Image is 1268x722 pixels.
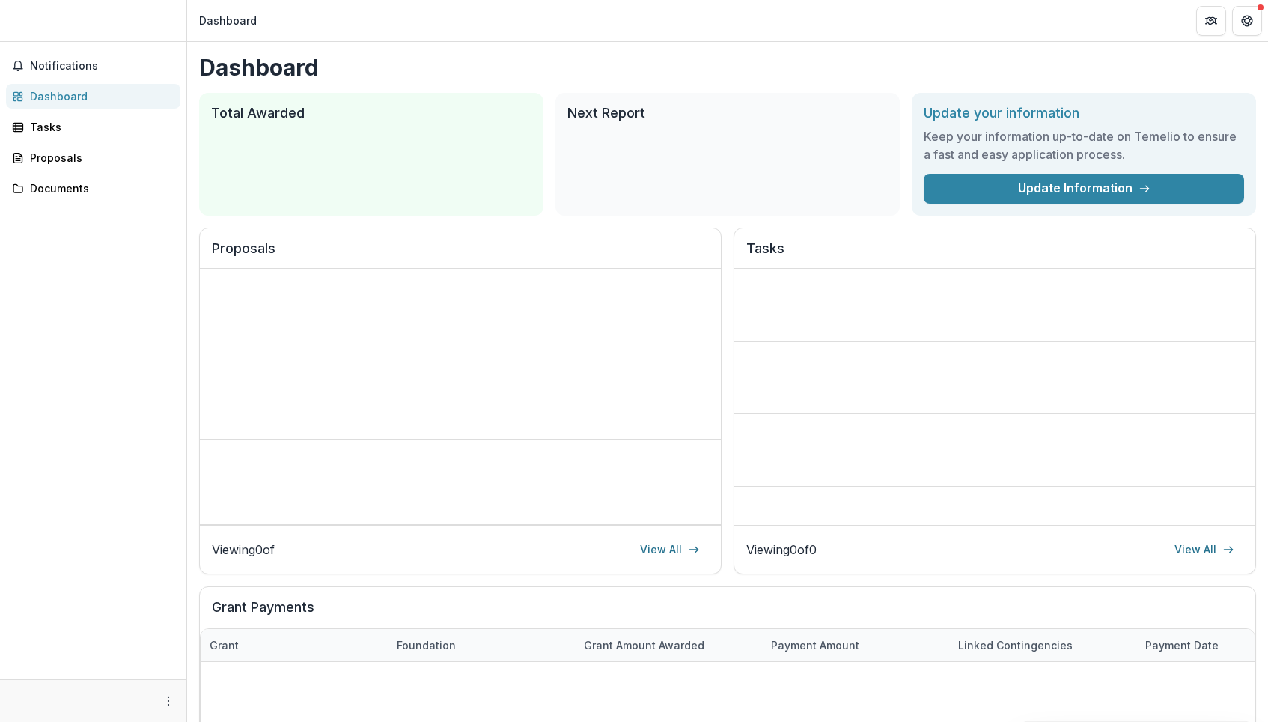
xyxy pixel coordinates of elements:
[1165,538,1243,562] a: View All
[212,240,709,269] h2: Proposals
[212,541,275,559] p: Viewing 0 of
[746,541,817,559] p: Viewing 0 of 0
[567,105,888,121] h2: Next Report
[30,180,168,196] div: Documents
[631,538,709,562] a: View All
[30,119,168,135] div: Tasks
[199,54,1256,81] h1: Dashboard
[30,88,168,104] div: Dashboard
[6,115,180,139] a: Tasks
[193,10,263,31] nav: breadcrumb
[924,127,1244,163] h3: Keep your information up-to-date on Temelio to ensure a fast and easy application process.
[6,176,180,201] a: Documents
[924,105,1244,121] h2: Update your information
[30,60,174,73] span: Notifications
[1232,6,1262,36] button: Get Help
[199,13,257,28] div: Dashboard
[6,84,180,109] a: Dashboard
[6,54,180,78] button: Notifications
[1196,6,1226,36] button: Partners
[159,692,177,710] button: More
[6,145,180,170] a: Proposals
[211,105,531,121] h2: Total Awarded
[746,240,1243,269] h2: Tasks
[212,599,1243,628] h2: Grant Payments
[924,174,1244,204] a: Update Information
[30,150,168,166] div: Proposals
